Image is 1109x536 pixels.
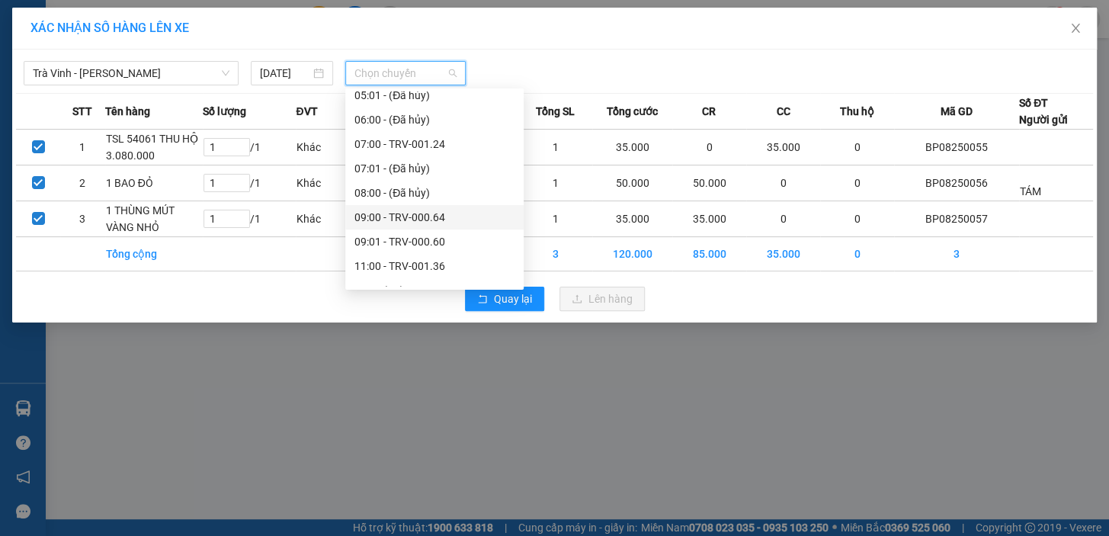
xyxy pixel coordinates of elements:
div: 07:00 - TRV-001.24 [354,136,514,152]
p: NHẬN: [6,51,223,80]
td: 3 [894,237,1018,271]
span: Tên hàng [105,103,150,120]
td: Tổng cộng [105,237,203,271]
span: Mã GD [941,103,973,120]
td: Khác [296,201,370,237]
span: 0868331121 - [6,82,113,97]
td: 0 [746,201,820,237]
span: Trà Vinh - Hồ Chí Minh [33,62,229,85]
span: rollback [477,294,488,306]
td: BP08250056 [894,165,1018,201]
div: 05:01 - (Đã hủy) [354,87,514,104]
span: VP [GEOGRAPHIC_DATA] - [31,30,174,44]
span: GIAO: [6,99,37,114]
span: Quay lại [494,290,532,307]
td: 3 [60,201,104,237]
td: Khác [296,165,370,201]
td: 1 [518,165,592,201]
button: uploadLên hàng [559,287,645,311]
td: 1 BAO ĐỎ [105,165,203,201]
td: 1 [518,130,592,165]
div: 06:00 - (Đã hủy) [354,111,514,128]
td: 2 [60,165,104,201]
span: Thu hộ [840,103,874,120]
span: close [1069,22,1082,34]
td: 35.000 [672,201,746,237]
td: / 1 [203,130,296,165]
div: 11:01 (TC) - TRV-000.72 [354,282,514,299]
td: / 1 [203,165,296,201]
div: 09:01 - TRV-000.60 [354,233,514,250]
span: STT [72,103,92,120]
span: PHÁT [82,82,113,97]
span: CC [776,103,790,120]
td: 50.000 [592,165,672,201]
span: Số lượng [203,103,246,120]
td: 0 [820,237,894,271]
span: ĐVT [296,103,317,120]
td: 35.000 [592,201,672,237]
div: 08:00 - (Đã hủy) [354,185,514,201]
td: 35.000 [592,130,672,165]
span: XÁC NHẬN SỐ HÀNG LÊN XE [30,21,189,35]
td: Khác [296,130,370,165]
td: 50.000 [672,165,746,201]
span: Tổng cước [606,103,657,120]
input: 12/08/2025 [260,65,310,82]
td: 1 [518,201,592,237]
td: 0 [820,130,894,165]
td: 0 [820,201,894,237]
td: 0 [746,165,820,201]
p: GỬI: [6,30,223,44]
button: rollbackQuay lại [465,287,544,311]
div: 09:00 - TRV-000.64 [354,209,514,226]
td: BP08250055 [894,130,1018,165]
td: 0 [820,165,894,201]
div: Số ĐT Người gửi [1019,95,1068,128]
td: BP08250057 [894,201,1018,237]
span: TÁM [1020,185,1041,197]
td: 1 [60,130,104,165]
td: TSL 54061 THU HỘ 3.080.000 [105,130,203,165]
strong: BIÊN NHẬN GỬI HÀNG [51,8,177,23]
td: 0 [672,130,746,165]
td: 1 THÙNG MÚT VÀNG NHỎ [105,201,203,237]
button: Close [1054,8,1097,50]
td: / 1 [203,201,296,237]
td: 35.000 [746,237,820,271]
span: VP [PERSON_NAME] ([GEOGRAPHIC_DATA]) [6,51,153,80]
td: 35.000 [746,130,820,165]
td: 3 [518,237,592,271]
td: 120.000 [592,237,672,271]
div: 07:01 - (Đã hủy) [354,160,514,177]
td: 85.000 [672,237,746,271]
span: Tổng SL [535,103,574,120]
div: 11:00 - TRV-001.36 [354,258,514,274]
span: CR [702,103,716,120]
span: Chọn chuyến [354,62,457,85]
